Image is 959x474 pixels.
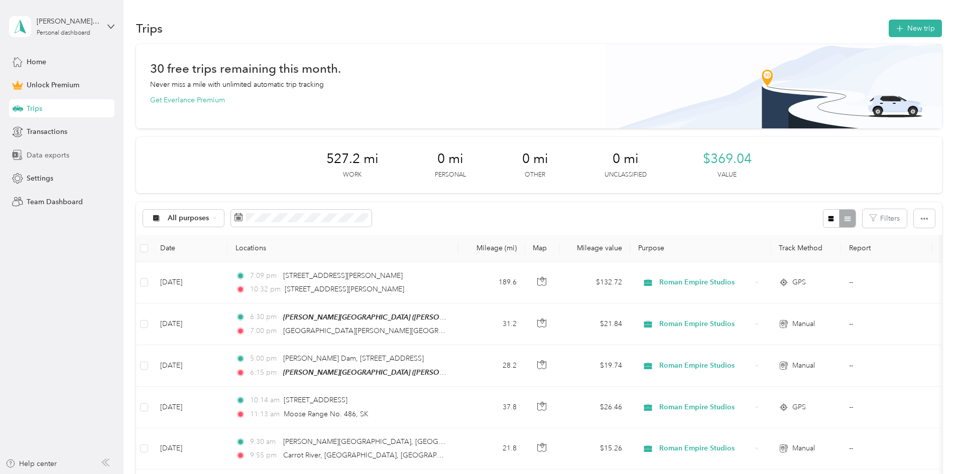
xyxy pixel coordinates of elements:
[841,303,932,345] td: --
[27,80,79,90] span: Unlock Premium
[560,235,630,262] th: Mileage value
[841,428,932,469] td: --
[458,345,525,387] td: 28.2
[841,387,932,428] td: --
[283,451,473,459] span: Carrot River, [GEOGRAPHIC_DATA], [GEOGRAPHIC_DATA]
[284,410,369,418] span: Moose Range No. 486, SK
[630,235,771,262] th: Purpose
[150,95,225,105] button: Get Everlance Premium
[613,151,639,167] span: 0 mi
[560,428,630,469] td: $15.26
[250,450,279,461] span: 9:55 pm
[841,262,932,303] td: --
[152,428,227,469] td: [DATE]
[6,458,57,469] button: Help center
[792,360,815,371] span: Manual
[903,418,959,474] iframe: Everlance-gr Chat Button Frame
[283,354,424,363] span: [PERSON_NAME] Dam, [STREET_ADDRESS]
[136,23,163,34] h1: Trips
[150,63,341,74] h1: 30 free trips remaining this month.
[659,319,751,330] span: Roman Empire Studios
[841,345,932,387] td: --
[889,20,942,37] button: New trip
[250,395,280,406] span: 10:14 am
[250,311,279,323] span: 6:30 pm
[605,171,647,180] p: Unclassified
[717,171,737,180] p: Value
[27,197,83,207] span: Team Dashboard
[458,387,525,428] td: 37.8
[27,150,69,161] span: Data exports
[37,16,99,27] div: [PERSON_NAME][EMAIL_ADDRESS][DOMAIN_NAME]
[283,368,897,377] span: [PERSON_NAME][GEOGRAPHIC_DATA] ([PERSON_NAME][GEOGRAPHIC_DATA], [GEOGRAPHIC_DATA], [GEOGRAPHIC_DA...
[771,235,841,262] th: Track Method
[250,353,279,364] span: 5:00 pm
[152,303,227,345] td: [DATE]
[250,270,279,281] span: 7:09 pm
[152,345,227,387] td: [DATE]
[458,235,525,262] th: Mileage (mi)
[792,277,806,288] span: GPS
[792,402,806,413] span: GPS
[525,235,560,262] th: Map
[37,30,90,36] div: Personal dashboard
[283,271,403,280] span: [STREET_ADDRESS][PERSON_NAME]
[435,171,466,180] p: Personal
[458,303,525,345] td: 31.2
[659,360,751,371] span: Roman Empire Studios
[863,209,907,228] button: Filters
[285,285,404,293] span: [STREET_ADDRESS][PERSON_NAME]
[458,428,525,469] td: 21.8
[283,437,564,446] span: [PERSON_NAME][GEOGRAPHIC_DATA], [GEOGRAPHIC_DATA], [GEOGRAPHIC_DATA]
[560,303,630,345] td: $21.84
[560,387,630,428] td: $26.46
[343,171,362,180] p: Work
[152,387,227,428] td: [DATE]
[250,436,279,447] span: 9:30 am
[560,262,630,303] td: $132.72
[150,79,324,90] p: Never miss a mile with unlimited automatic trip tracking
[437,151,463,167] span: 0 mi
[522,151,548,167] span: 0 mi
[168,215,209,222] span: All purposes
[27,57,46,67] span: Home
[703,151,752,167] span: $369.04
[152,262,227,303] td: [DATE]
[283,313,897,322] span: [PERSON_NAME][GEOGRAPHIC_DATA] ([PERSON_NAME][GEOGRAPHIC_DATA], [GEOGRAPHIC_DATA], [GEOGRAPHIC_DA...
[525,171,545,180] p: Other
[250,409,280,420] span: 11:13 am
[326,151,379,167] span: 527.2 mi
[458,262,525,303] td: 189.6
[152,235,227,262] th: Date
[659,277,751,288] span: Roman Empire Studios
[792,443,815,454] span: Manual
[27,103,42,114] span: Trips
[227,235,458,262] th: Locations
[841,235,932,262] th: Report
[250,326,279,337] span: 7:00 pm
[283,327,560,335] span: [GEOGRAPHIC_DATA][PERSON_NAME][GEOGRAPHIC_DATA], [GEOGRAPHIC_DATA]
[659,402,751,413] span: Roman Empire Studios
[792,319,815,330] span: Manual
[27,126,67,137] span: Transactions
[250,284,281,295] span: 10:32 pm
[284,396,347,404] span: [STREET_ADDRESS]
[250,367,279,378] span: 6:15 pm
[27,173,53,184] span: Settings
[606,44,942,128] img: Banner
[659,443,751,454] span: Roman Empire Studios
[560,345,630,387] td: $19.74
